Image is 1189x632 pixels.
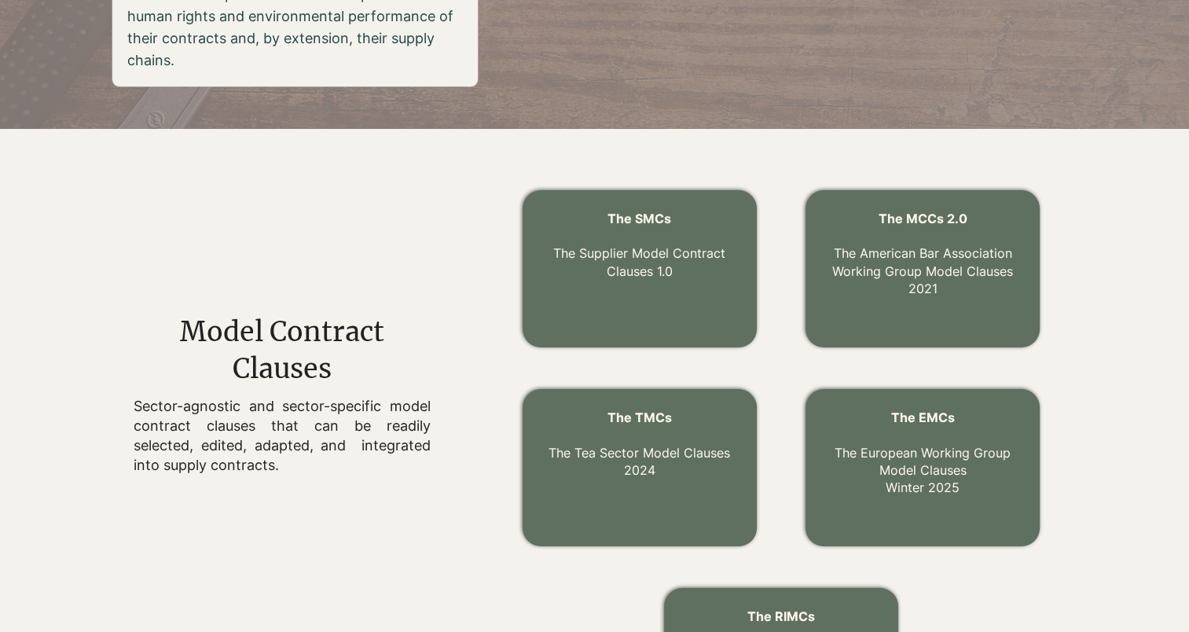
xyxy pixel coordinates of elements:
span: The MCCs 2.0 [879,211,967,226]
a: The Supplier Model Contract Clauses 1.0 [553,245,725,278]
a: The TMCs The Tea Sector Model Clauses2024 [549,410,730,478]
span: The TMCs [607,410,672,425]
a: The SMCs [607,211,671,226]
span: Model Contract Clauses [180,315,384,386]
span: The EMCs [891,410,955,425]
a: The MCCs 2.0 The American Bar Association Working Group Model Clauses2021 [832,211,1013,297]
a: The EMCs The European Working Group Model ClausesWinter 2025 [835,410,1011,496]
p: Sector-agnostic and sector-specific model contract clauses that can be readily selected, edited, ... [134,396,430,476]
span: The RIMCs [747,608,815,624]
